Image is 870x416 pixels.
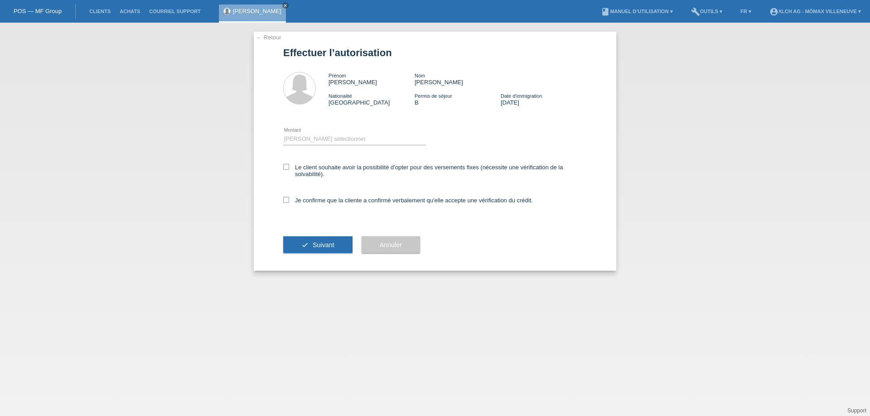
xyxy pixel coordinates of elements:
[601,7,610,16] i: book
[765,9,865,14] a: account_circleXLCH AG - Mömax Villeneuve ▾
[329,72,415,86] div: [PERSON_NAME]
[329,93,352,99] span: Nationalité
[769,7,778,16] i: account_circle
[691,7,700,16] i: build
[256,34,281,41] a: ← Retour
[283,3,288,8] i: close
[313,241,334,249] span: Suivant
[329,73,346,78] span: Prénom
[301,241,309,249] i: check
[233,8,281,14] a: [PERSON_NAME]
[847,407,866,414] a: Support
[362,236,420,253] button: Annuler
[596,9,677,14] a: bookManuel d’utilisation ▾
[415,73,425,78] span: Nom
[14,8,62,14] a: POS — MF Group
[282,2,289,9] a: close
[329,92,415,106] div: [GEOGRAPHIC_DATA]
[686,9,727,14] a: buildOutils ▾
[283,47,587,58] h1: Effectuer l’autorisation
[501,92,587,106] div: [DATE]
[736,9,756,14] a: FR ▾
[115,9,145,14] a: Achats
[415,72,501,86] div: [PERSON_NAME]
[283,197,533,204] label: Je confirme que la cliente a confirmé verbalement qu'elle accepte une vérification du crédit.
[415,92,501,106] div: B
[283,164,587,177] label: Le client souhaite avoir la possibilité d'opter pour des versements fixes (nécessite une vérifica...
[501,93,542,99] span: Date d'immigration
[415,93,452,99] span: Permis de séjour
[380,241,402,249] span: Annuler
[85,9,115,14] a: Clients
[283,236,353,253] button: check Suivant
[145,9,205,14] a: Courriel Support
